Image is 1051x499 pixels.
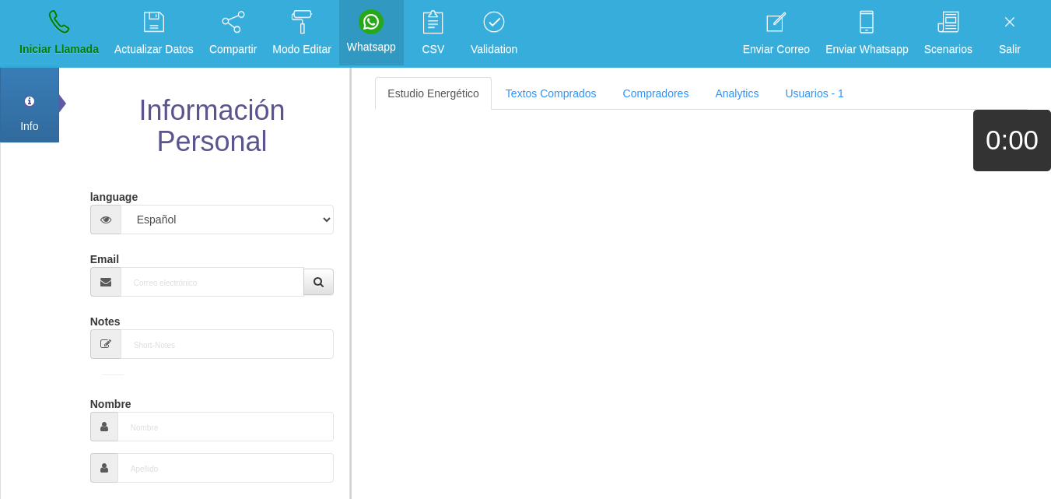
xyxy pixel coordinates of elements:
p: Validation [471,40,517,58]
a: Compartir [204,5,262,63]
a: Validation [465,5,523,63]
a: Textos Comprados [493,77,609,110]
label: Notes [90,308,121,329]
input: Apellido [117,453,335,483]
a: Iniciar Llamada [14,5,104,63]
p: Iniciar Llamada [19,40,99,58]
a: Modo Editar [267,5,336,63]
label: Nombre [90,391,131,412]
a: Estudio Energético [375,77,492,110]
p: Compartir [209,40,257,58]
input: Correo electrónico [121,267,305,297]
a: Scenarios [919,5,978,63]
p: Enviar Correo [743,40,810,58]
a: Analytics [702,77,771,110]
a: CSV [406,5,461,63]
a: Enviar Correo [737,5,815,63]
p: CSV [412,40,455,58]
p: Salir [988,40,1032,58]
a: Compradores [611,77,702,110]
label: Email [90,246,119,267]
input: Short-Notes [121,329,335,359]
a: Usuarios - 1 [772,77,856,110]
a: Actualizar Datos [109,5,199,63]
p: Scenarios [924,40,972,58]
a: Whatsapp [342,5,401,61]
p: Actualizar Datos [114,40,194,58]
h2: Información Personal [86,95,338,156]
a: Salir [983,5,1037,63]
label: language [90,184,138,205]
p: Modo Editar [272,40,331,58]
h1: 0:00 [973,125,1051,156]
p: Enviar Whatsapp [825,40,909,58]
input: Nombre [117,412,335,441]
p: Whatsapp [347,38,396,56]
a: Enviar Whatsapp [820,5,914,63]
